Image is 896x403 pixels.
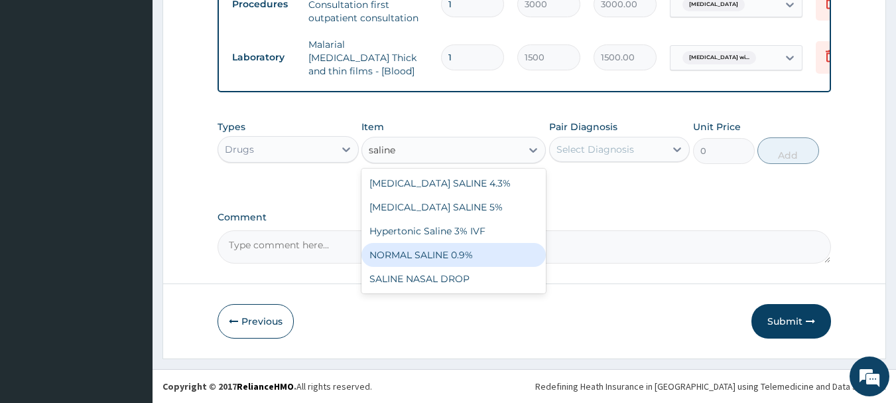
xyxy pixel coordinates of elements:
label: Item [361,120,384,133]
img: d_794563401_company_1708531726252_794563401 [25,66,54,100]
div: Drugs [225,143,254,156]
strong: Copyright © 2017 . [162,380,296,392]
label: Types [218,121,245,133]
div: NORMAL SALINE 0.9% [361,243,546,267]
span: [MEDICAL_DATA] wi... [682,51,756,64]
td: Malarial [MEDICAL_DATA] Thick and thin films - [Blood] [302,31,434,84]
label: Pair Diagnosis [549,120,617,133]
div: Minimize live chat window [218,7,249,39]
button: Previous [218,304,294,339]
div: [MEDICAL_DATA] SALINE 5% [361,195,546,219]
button: Submit [751,304,831,339]
a: RelianceHMO [237,380,294,392]
td: Laboratory [225,45,302,70]
button: Add [757,137,819,164]
div: Chat with us now [69,74,223,92]
textarea: Type your message and hit 'Enter' [7,265,253,311]
label: Unit Price [693,120,741,133]
footer: All rights reserved. [153,369,896,403]
label: Comment [218,212,832,223]
div: Hypertonic Saline 3% IVF [361,219,546,243]
div: Redefining Heath Insurance in [GEOGRAPHIC_DATA] using Telemedicine and Data Science! [535,380,886,393]
div: SALINE NASAL DROP [361,267,546,291]
div: Select Diagnosis [556,143,634,156]
div: [MEDICAL_DATA] SALINE 4.3% [361,171,546,195]
span: We're online! [77,118,183,252]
